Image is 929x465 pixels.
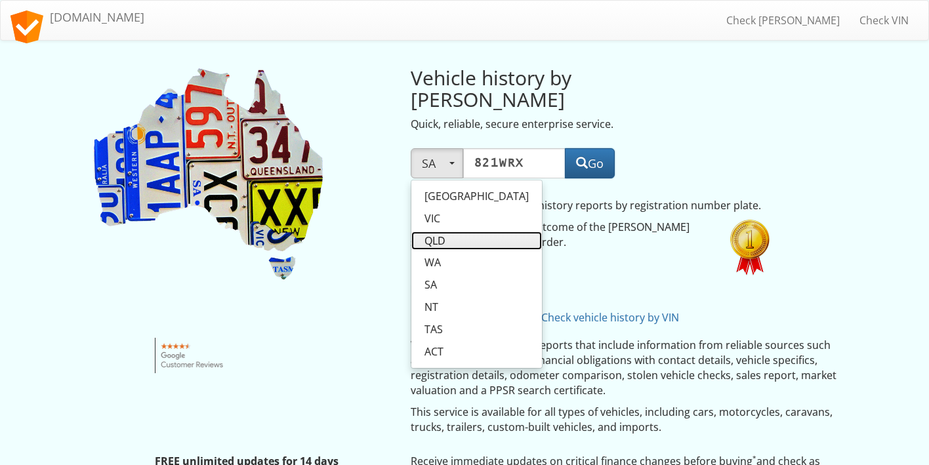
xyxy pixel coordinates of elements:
[541,310,679,325] a: Check vehicle history by VIN
[424,211,440,226] span: VIC
[1,1,154,33] a: [DOMAIN_NAME]
[411,67,711,110] h2: Vehicle history by [PERSON_NAME]
[411,117,711,132] p: Quick, reliable, secure enterprise service.
[411,310,775,325] p: No [PERSON_NAME] plate?
[411,220,711,250] p: Review and confirm the outcome of the [PERSON_NAME] search before placing an order.
[411,405,839,435] p: This service is available for all types of vehicles, including cars, motorcycles, caravans, truck...
[716,4,850,37] a: Check [PERSON_NAME]
[463,148,566,178] input: Rego
[10,10,43,43] img: logo.svg
[424,255,441,270] span: WA
[424,322,443,337] span: TAS
[155,338,230,373] img: Google customer reviews
[424,233,445,249] span: QLD
[424,300,438,315] span: NT
[411,148,463,178] button: SA
[730,220,770,275] img: 60xNx1st.png.pagespeed.ic.W35WbnTSpj.webp
[424,344,444,359] span: ACT
[424,189,529,204] span: [GEOGRAPHIC_DATA]
[850,4,919,37] a: Check VIN
[424,277,437,293] span: SA
[411,198,775,213] p: Instant Australian vehicle history reports by registration number plate.
[91,67,327,283] img: Rego Check
[565,148,615,178] button: Go
[411,338,839,397] p: We offer comprehensive reports that include information from reliable sources such as write-offs,...
[411,282,775,297] p: AI Expert Opinion
[422,155,452,171] span: SA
